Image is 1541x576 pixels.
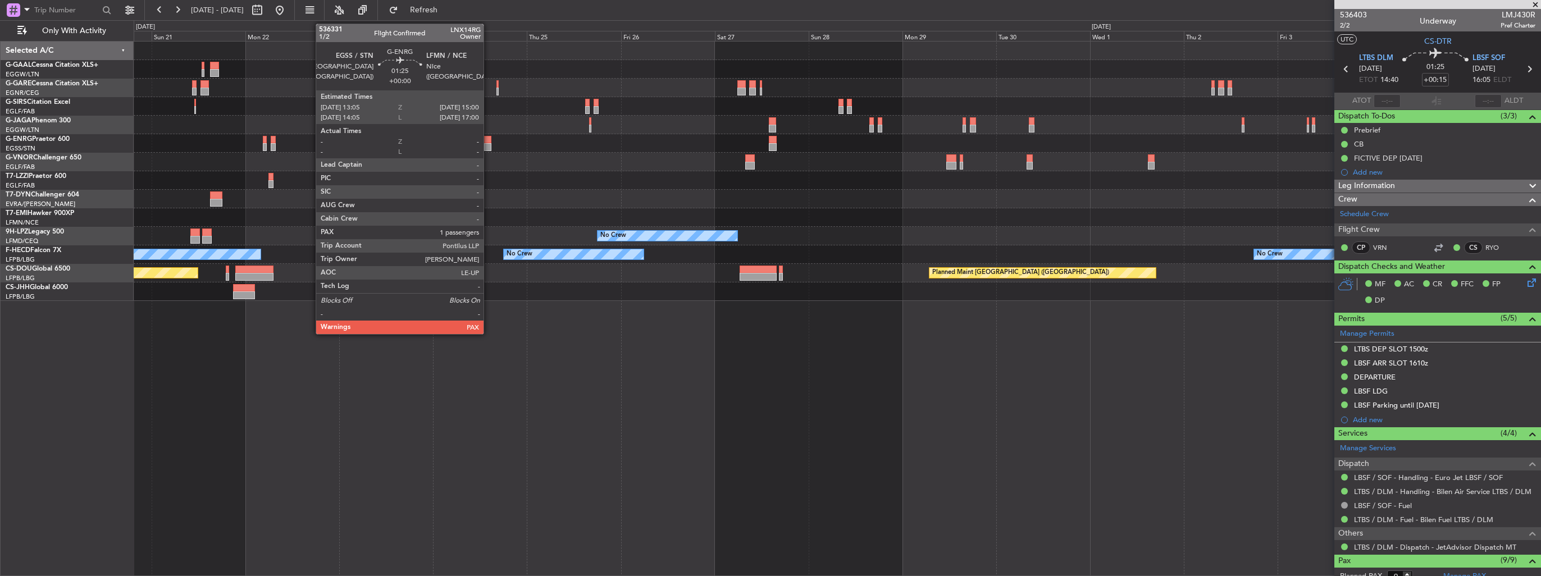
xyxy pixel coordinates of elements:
span: T7-LZZI [6,173,29,180]
span: Only With Activity [29,27,118,35]
span: F-HECD [6,247,30,254]
div: Tue 30 [996,31,1090,41]
span: 01:25 [1426,62,1444,73]
a: CS-DOUGlobal 6500 [6,266,70,272]
div: Wed 1 [1090,31,1184,41]
div: CB [1354,139,1364,149]
span: (4/4) [1501,427,1517,439]
a: CS-JHHGlobal 6000 [6,284,68,291]
a: 9H-LPZLegacy 500 [6,228,64,235]
span: G-JAGA [6,117,31,124]
span: Crew [1338,193,1357,206]
a: LTBS / DLM - Handling - Bilen Air Service LTBS / DLM [1354,487,1531,496]
a: LFMN/NCE [6,218,39,227]
a: LBSF / SOF - Handling - Euro Jet LBSF / SOF [1354,473,1503,482]
div: Wed 24 [433,31,527,41]
div: FICTIVE DEP [DATE] [1354,153,1423,163]
a: EGSS/STN [6,144,35,153]
span: (9/9) [1501,554,1517,566]
span: Dispatch [1338,458,1369,470]
a: EGNR/CEG [6,89,39,97]
div: Prebrief [1354,125,1380,135]
a: LBSF / SOF - Fuel [1354,501,1412,510]
div: Add new [1353,415,1535,424]
span: 536403 [1340,9,1367,21]
div: Add new [1353,167,1535,177]
span: CR [1433,279,1442,290]
div: Sun 21 [152,31,245,41]
span: CS-JHH [6,284,30,291]
div: DEPARTURE [1354,372,1396,382]
span: MF [1375,279,1385,290]
span: ALDT [1504,95,1523,107]
a: VRN [1373,243,1398,253]
span: [DATE] [1359,63,1382,75]
span: Services [1338,427,1367,440]
button: UTC [1337,34,1357,44]
span: CS-DTR [1424,35,1452,47]
a: LTBS / DLM - Fuel - Bilen Fuel LTBS / DLM [1354,515,1493,524]
span: Others [1338,527,1363,540]
div: Sun 28 [809,31,902,41]
span: [DATE] [1472,63,1496,75]
span: G-GAAL [6,62,31,68]
span: [DATE] - [DATE] [191,5,244,15]
span: T7-EMI [6,210,28,217]
span: (5/5) [1501,312,1517,324]
span: Dispatch Checks and Weather [1338,260,1445,273]
span: Permits [1338,313,1365,326]
span: G-SIRS [6,99,27,106]
span: CS-DOU [6,266,32,272]
span: G-VNOR [6,154,33,161]
span: ETOT [1359,75,1378,86]
span: Leg Information [1338,180,1395,193]
div: LBSF ARR SLOT 1610z [1354,358,1428,368]
a: G-GAALCessna Citation XLS+ [6,62,98,68]
a: LFMD/CEQ [6,237,38,245]
a: T7-EMIHawker 900XP [6,210,74,217]
a: G-SIRSCitation Excel [6,99,70,106]
a: LFPB/LBG [6,292,35,301]
span: Pref Charter [1501,21,1535,30]
div: Mon 22 [245,31,339,41]
a: EGLF/FAB [6,163,35,171]
span: DP [1375,295,1385,307]
span: 14:40 [1380,75,1398,86]
span: FFC [1461,279,1474,290]
div: Fri 3 [1278,31,1371,41]
span: G-GARE [6,80,31,87]
div: Tue 23 [339,31,433,41]
span: ELDT [1493,75,1511,86]
div: Fri 26 [621,31,715,41]
a: EGGW/LTN [6,126,39,134]
span: LBSF SOF [1472,53,1505,64]
span: 16:05 [1472,75,1490,86]
span: 9H-LPZ [6,228,28,235]
div: No Crew [1257,246,1283,263]
div: CP [1352,241,1370,254]
span: AC [1404,279,1414,290]
a: G-ENRGPraetor 600 [6,136,70,143]
a: T7-LZZIPraetor 600 [6,173,66,180]
div: Sat 27 [715,31,809,41]
span: ATOT [1352,95,1371,107]
button: Refresh [384,1,451,19]
div: Thu 2 [1184,31,1278,41]
div: Underway [1420,15,1456,27]
div: Planned Maint [GEOGRAPHIC_DATA] ([GEOGRAPHIC_DATA]) [932,264,1109,281]
div: LTBS DEP SLOT 1500z [1354,344,1428,354]
a: Manage Services [1340,443,1396,454]
button: Only With Activity [12,22,122,40]
div: [DATE] [1092,22,1111,32]
span: Refresh [400,6,448,14]
span: Pax [1338,555,1351,568]
div: Mon 29 [902,31,996,41]
div: [DATE] [136,22,155,32]
input: Trip Number [34,2,99,19]
a: EGLF/FAB [6,181,35,190]
div: CS [1464,241,1483,254]
a: EVRA/[PERSON_NAME] [6,200,75,208]
input: --:-- [1374,94,1401,108]
a: G-GARECessna Citation XLS+ [6,80,98,87]
div: No Crew [600,227,626,244]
